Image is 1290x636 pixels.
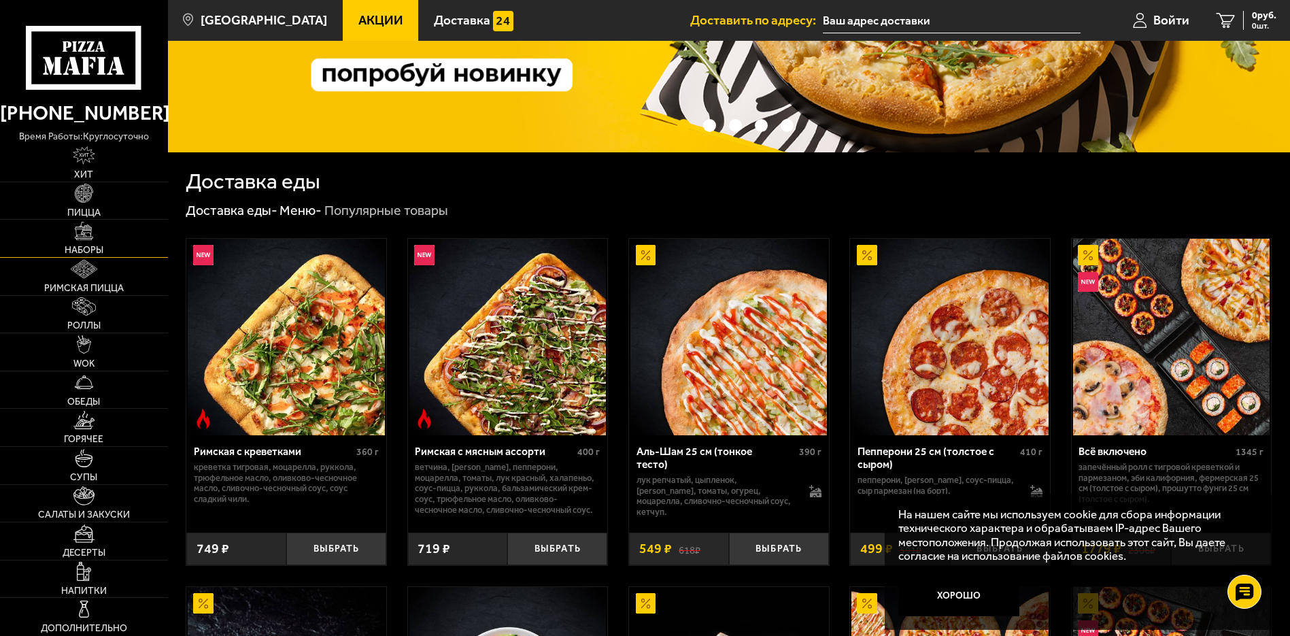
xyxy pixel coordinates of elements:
a: Меню- [279,203,322,218]
span: 410 г [1020,446,1042,458]
img: Новинка [1078,272,1098,292]
img: Акционный [193,593,214,614]
span: Хит [74,170,93,180]
span: Горячее [64,435,103,444]
span: 400 г [577,446,600,458]
img: Акционный [857,245,877,265]
span: 499 ₽ [860,542,893,556]
span: Супы [70,473,97,482]
span: WOK [73,359,95,369]
img: 15daf4d41897b9f0e9f617042186c801.svg [493,11,513,31]
a: АкционныйНовинкаВсё включено [1072,239,1272,435]
span: Доставка [434,14,490,27]
h1: Доставка еды [186,171,320,193]
div: Римская с мясным ассорти [415,446,574,458]
img: Новинка [414,245,435,265]
button: точки переключения [729,119,742,132]
span: Акции [358,14,403,27]
a: НовинкаОстрое блюдоРимская с креветками [186,239,386,435]
button: Выбрать [507,533,607,565]
button: точки переключения [677,119,690,132]
img: Акционный [857,593,877,614]
span: Дополнительно [41,624,127,633]
img: Акционный [636,245,656,265]
img: Острое блюдо [414,409,435,429]
div: Всё включено [1079,446,1232,458]
img: Пепперони 25 см (толстое с сыром) [851,239,1048,435]
span: [GEOGRAPHIC_DATA] [201,14,327,27]
img: Новинка [193,245,214,265]
p: Запечённый ролл с тигровой креветкой и пармезаном, Эби Калифорния, Фермерская 25 см (толстое с сы... [1079,462,1263,505]
img: Острое блюдо [193,409,214,429]
span: Напитки [61,586,107,596]
img: Римская с креветками [188,239,384,435]
span: Десерты [63,548,105,558]
div: Популярные товары [324,202,448,220]
span: Доставить по адресу: [690,14,823,27]
div: Аль-Шам 25 см (тонкое тесто) [636,446,796,471]
div: Римская с креветками [194,446,353,458]
span: 1345 г [1236,446,1263,458]
span: 719 ₽ [418,542,450,556]
p: креветка тигровая, моцарелла, руккола, трюфельное масло, оливково-чесночное масло, сливочно-чесно... [194,462,379,505]
p: пепперони, [PERSON_NAME], соус-пицца, сыр пармезан (на борт). [858,475,1017,497]
img: Акционный [636,593,656,614]
a: АкционныйАль-Шам 25 см (тонкое тесто) [629,239,829,435]
span: Салаты и закуски [38,510,130,520]
img: Акционный [1078,245,1098,265]
button: Выбрать [286,533,386,565]
span: 549 ₽ [639,542,672,556]
a: Доставка еды- [186,203,277,218]
span: 390 г [799,446,821,458]
button: точки переключения [703,119,716,132]
p: лук репчатый, цыпленок, [PERSON_NAME], томаты, огурец, моцарелла, сливочно-чесночный соус, кетчуп. [636,475,796,518]
a: НовинкаОстрое блюдоРимская с мясным ассорти [408,239,608,435]
span: 0 руб. [1252,11,1276,20]
span: Обеды [67,397,100,407]
button: точки переключения [755,119,768,132]
span: 360 г [356,446,379,458]
span: Роллы [67,321,101,331]
span: Наборы [65,246,103,255]
span: Римская пицца [44,284,124,293]
img: Всё включено [1073,239,1270,435]
span: Войти [1153,14,1189,27]
div: Пепперони 25 см (толстое с сыром) [858,446,1017,471]
p: На нашем сайте мы используем cookie для сбора информации технического характера и обрабатываем IP... [898,507,1251,563]
img: Аль-Шам 25 см (тонкое тесто) [630,239,827,435]
span: 0 шт. [1252,22,1276,30]
a: АкционныйПепперони 25 см (толстое с сыром) [850,239,1050,435]
span: Пицца [67,208,101,218]
button: точки переключения [781,119,794,132]
img: Римская с мясным ассорти [409,239,606,435]
span: 749 ₽ [197,542,229,556]
s: 618 ₽ [679,542,700,556]
button: Хорошо [898,575,1019,616]
button: Выбрать [729,533,829,565]
input: Ваш адрес доставки [823,8,1081,33]
p: ветчина, [PERSON_NAME], пепперони, моцарелла, томаты, лук красный, халапеньо, соус-пицца, руккола... [415,462,600,516]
